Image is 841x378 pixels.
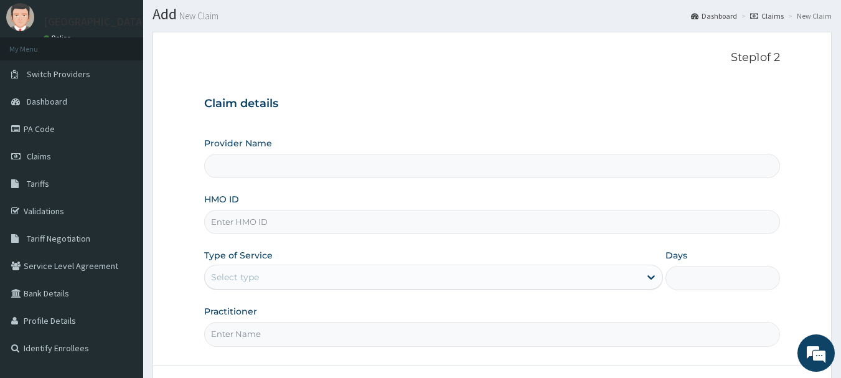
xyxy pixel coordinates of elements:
[204,193,239,206] label: HMO ID
[204,305,257,318] label: Practitioner
[27,69,90,80] span: Switch Providers
[177,11,218,21] small: New Claim
[665,249,687,262] label: Days
[44,16,146,27] p: [GEOGRAPHIC_DATA]
[6,3,34,31] img: User Image
[750,11,784,21] a: Claims
[211,271,259,283] div: Select type
[204,97,781,111] h3: Claim details
[691,11,737,21] a: Dashboard
[27,233,90,244] span: Tariff Negotiation
[27,96,67,107] span: Dashboard
[204,249,273,262] label: Type of Service
[204,137,272,149] label: Provider Name
[27,151,51,162] span: Claims
[27,178,49,189] span: Tariffs
[153,6,832,22] h1: Add
[204,210,781,234] input: Enter HMO ID
[204,322,781,346] input: Enter Name
[44,34,73,42] a: Online
[785,11,832,21] li: New Claim
[204,51,781,65] p: Step 1 of 2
